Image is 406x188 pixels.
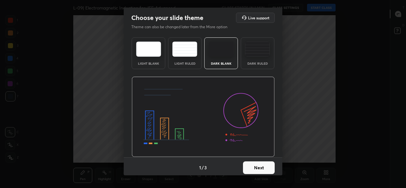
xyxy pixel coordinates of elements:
img: darkRuledTheme.de295e13.svg [245,42,270,57]
div: Light Blank [136,62,161,65]
p: Theme can also be changed later from the More option [131,24,234,30]
div: Light Ruled [172,62,198,65]
h2: Choose your slide theme [131,14,203,22]
div: Dark Blank [208,62,234,65]
img: lightRuledTheme.5fabf969.svg [172,42,197,57]
button: Next [243,161,275,174]
img: lightTheme.e5ed3b09.svg [136,42,161,57]
img: darkTheme.f0cc69e5.svg [209,42,234,57]
img: darkThemeBanner.d06ce4a2.svg [132,77,275,157]
h5: Live support [248,16,269,20]
h4: 3 [204,164,207,171]
h4: / [202,164,204,171]
h4: 1 [199,164,201,171]
div: Dark Ruled [245,62,270,65]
